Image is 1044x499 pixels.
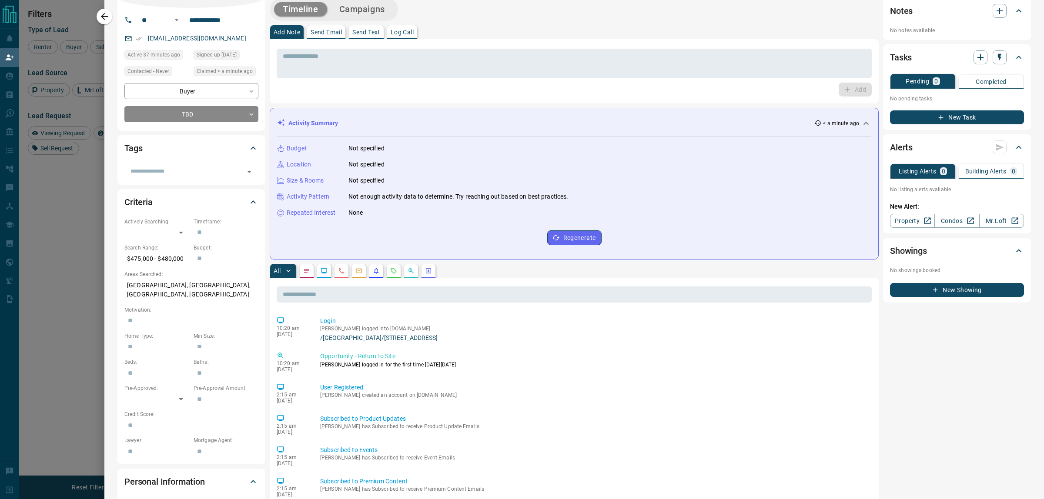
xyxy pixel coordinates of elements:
div: Alerts [890,137,1024,158]
button: Regenerate [547,230,602,245]
h2: Notes [890,4,913,18]
div: Tags [124,138,258,159]
p: Location [287,160,311,169]
p: [PERSON_NAME] logged in for the first time [DATE][DATE] [320,361,868,369]
p: < a minute ago [823,120,859,127]
p: 2:15 am [277,454,307,460]
p: No pending tasks [890,92,1024,105]
p: Pending [906,78,929,84]
div: Fri Sep 12 2025 [194,67,258,79]
p: [PERSON_NAME] has Subscribed to receive Event Emails [320,455,868,461]
svg: Requests [390,267,397,274]
p: Not specified [348,160,385,169]
h2: Alerts [890,140,913,154]
p: 2:15 am [277,423,307,429]
div: Notes [890,0,1024,21]
p: Login [320,316,868,326]
div: Personal Information [124,471,258,492]
h2: Personal Information [124,475,205,489]
p: Building Alerts [965,168,1007,174]
p: Add Note [274,29,300,35]
p: Send Email [311,29,342,35]
p: Credit Score: [124,410,258,418]
button: Open [171,15,182,25]
p: Baths: [194,358,258,366]
p: Completed [976,79,1007,85]
p: Not enough activity data to determine. Try reaching out based on best practices. [348,192,569,201]
p: Send Text [352,29,380,35]
p: Budget [287,144,307,153]
button: Timeline [274,2,327,17]
p: Motivation: [124,306,258,314]
p: Opportunity - Return to Site [320,352,868,361]
h2: Tags [124,141,142,155]
h2: Criteria [124,195,153,209]
span: Active 37 minutes ago [127,50,180,59]
p: 2:15 am [277,486,307,492]
p: [DATE] [277,492,307,498]
p: Lawyer: [124,436,189,444]
p: New Alert: [890,202,1024,211]
p: Pre-Approved: [124,384,189,392]
h2: Tasks [890,50,912,64]
p: Areas Searched: [124,270,258,278]
p: Subscribed to Events [320,446,868,455]
p: 0 [1012,168,1015,174]
button: Open [243,166,255,178]
div: Activity Summary< a minute ago [277,115,871,131]
p: [PERSON_NAME] has Subscribed to receive Product Update Emails [320,423,868,429]
p: Repeated Interest [287,208,335,217]
div: Buyer [124,83,258,99]
p: No listing alerts available [890,186,1024,193]
p: Timeframe: [194,218,258,226]
p: Subscribed to Premium Content [320,477,868,486]
p: None [348,208,363,217]
p: User Registered [320,383,868,392]
p: All [274,268,281,274]
p: $475,000 - $480,000 [124,252,189,266]
p: Min Size: [194,332,258,340]
p: [PERSON_NAME] logged into [DOMAIN_NAME] [320,326,868,332]
div: Fri Sep 12 2025 [124,50,189,62]
span: Claimed < a minute ago [197,67,253,76]
p: No notes available [890,27,1024,34]
p: [DATE] [277,460,307,466]
p: 0 [934,78,938,84]
div: Criteria [124,192,258,213]
svg: Opportunities [408,267,415,274]
p: Log Call [391,29,414,35]
p: [DATE] [277,331,307,337]
div: Tasks [890,47,1024,68]
p: Home Type: [124,332,189,340]
div: Showings [890,240,1024,261]
p: Activity Pattern [287,192,329,201]
p: [DATE] [277,398,307,404]
p: Not specified [348,176,385,185]
a: /[GEOGRAPHIC_DATA]/[STREET_ADDRESS] [320,334,868,341]
p: [DATE] [277,429,307,435]
p: Search Range: [124,244,189,252]
div: Fri Jun 12 2020 [194,50,258,62]
a: Property [890,214,935,228]
span: Contacted - Never [127,67,169,76]
p: Mortgage Agent: [194,436,258,444]
p: [DATE] [277,366,307,373]
p: Pre-Approval Amount: [194,384,258,392]
a: [EMAIL_ADDRESS][DOMAIN_NAME] [148,35,246,42]
div: TBD [124,106,258,122]
p: [GEOGRAPHIC_DATA], [GEOGRAPHIC_DATA], [GEOGRAPHIC_DATA], [GEOGRAPHIC_DATA] [124,278,258,302]
svg: Email Verified [136,36,142,42]
p: Activity Summary [288,119,338,128]
svg: Listing Alerts [373,267,380,274]
p: [PERSON_NAME] created an account on [DOMAIN_NAME] [320,392,868,398]
p: Size & Rooms [287,176,324,185]
button: Campaigns [331,2,394,17]
svg: Lead Browsing Activity [321,267,328,274]
a: Condos [934,214,979,228]
a: Mr.Loft [979,214,1024,228]
p: 10:20 am [277,325,307,331]
p: 2:15 am [277,392,307,398]
p: Actively Searching: [124,218,189,226]
p: 10:20 am [277,360,307,366]
button: New Task [890,110,1024,124]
